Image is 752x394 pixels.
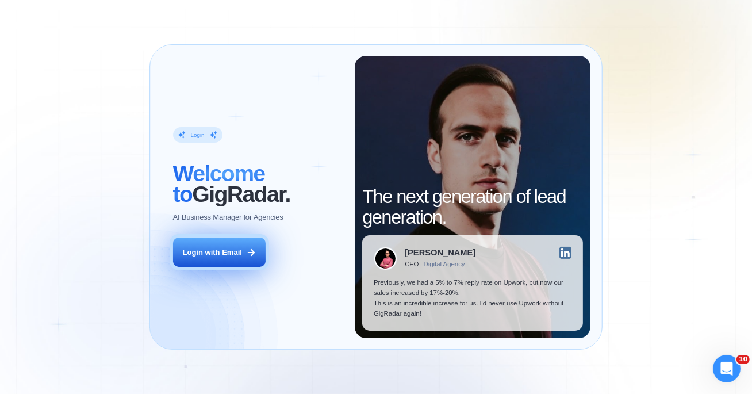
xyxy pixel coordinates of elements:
[173,212,283,223] p: AI Business Manager for Agencies
[713,355,741,382] iframe: Intercom live chat
[405,248,475,257] div: [PERSON_NAME]
[191,131,205,139] div: Login
[424,261,465,268] div: Digital Agency
[173,160,265,206] span: Welcome to
[736,355,750,364] span: 10
[183,247,242,258] div: Login with Email
[173,163,344,205] h2: ‍ GigRadar.
[362,186,583,228] h2: The next generation of lead generation.
[173,238,266,267] button: Login with Email
[374,278,571,319] p: Previously, we had a 5% to 7% reply rate on Upwork, but now our sales increased by 17%-20%. This ...
[405,261,419,268] div: CEO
